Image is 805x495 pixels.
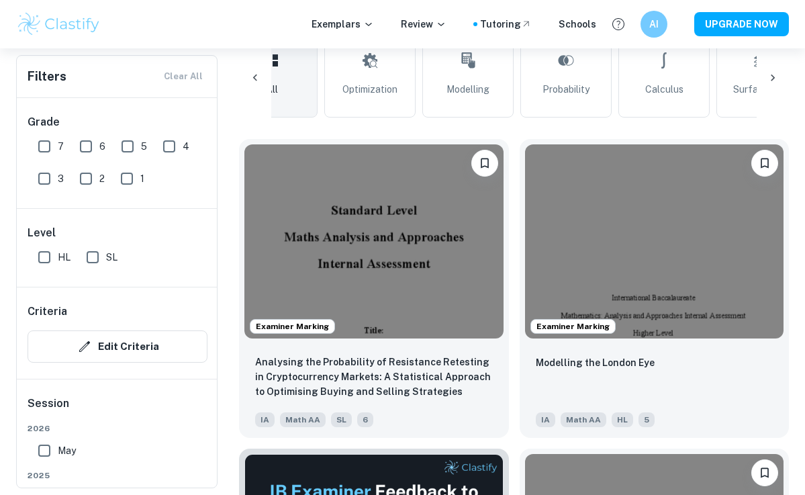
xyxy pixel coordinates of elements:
h6: Criteria [28,304,67,320]
span: Math AA [561,412,606,427]
p: Exemplars [312,17,374,32]
span: All [266,82,278,97]
button: Help and Feedback [607,13,630,36]
span: Modelling [446,82,489,97]
a: Tutoring [480,17,532,32]
button: UPGRADE NOW [694,12,789,36]
span: 6 [357,412,373,427]
button: Bookmark [751,150,778,177]
span: 3 [58,171,64,186]
h6: Session [28,396,207,422]
h6: AI [647,17,662,32]
a: Examiner MarkingBookmarkAnalysing the Probability of Resistance Retesting in Cryptocurrency Marke... [239,139,509,438]
span: 4 [183,139,189,154]
span: 2026 [28,422,207,435]
span: Examiner Marking [250,320,334,332]
span: 5 [141,139,147,154]
img: Math AA IA example thumbnail: Modelling the London Eye [525,144,784,339]
span: SL [331,412,352,427]
p: Analysing the Probability of Resistance Retesting in Cryptocurrency Markets: A Statistical Approa... [255,355,493,399]
p: Modelling the London Eye [536,355,655,370]
span: SL [106,250,117,265]
a: Examiner MarkingBookmarkModelling the London EyeIAMath AAHL5 [520,139,790,438]
button: Edit Criteria [28,330,207,363]
img: Clastify logo [16,11,101,38]
span: May [58,443,76,458]
span: IA [536,412,555,427]
span: 1 [140,171,144,186]
h6: Grade [28,114,207,130]
h6: Filters [28,67,66,86]
a: Schools [559,17,596,32]
span: Calculus [645,82,683,97]
span: 7 [58,139,64,154]
span: Surface Area [733,82,792,97]
span: HL [58,250,70,265]
span: 2 [99,171,105,186]
span: Examiner Marking [531,320,615,332]
span: Probability [542,82,589,97]
p: Review [401,17,446,32]
span: 5 [638,412,655,427]
button: AI [641,11,667,38]
img: Math AA IA example thumbnail: Analysing the Probability of Resistance [244,144,504,339]
button: Bookmark [751,459,778,486]
span: IA [255,412,275,427]
span: Optimization [342,82,397,97]
span: Math AA [280,412,326,427]
span: HL [612,412,633,427]
button: Bookmark [471,150,498,177]
span: 2025 [28,469,207,482]
h6: Level [28,225,207,241]
span: 6 [99,139,105,154]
